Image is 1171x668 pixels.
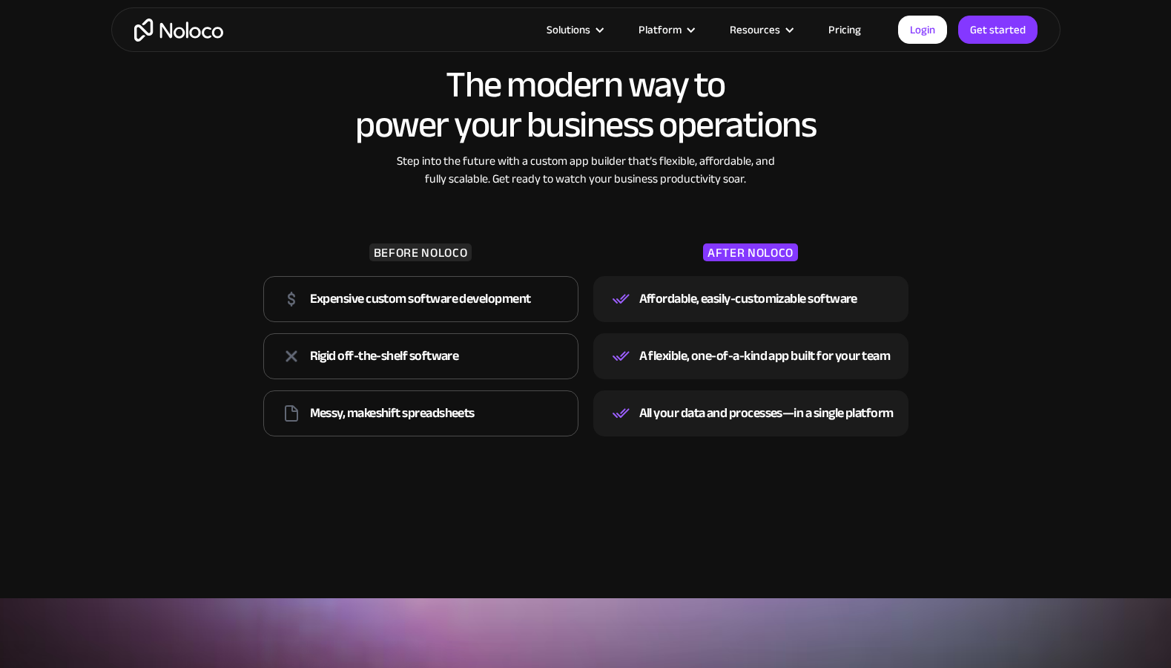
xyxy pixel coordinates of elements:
a: Pricing [810,20,880,39]
h2: The modern way to power your business operations [355,65,816,145]
a: Get started [958,16,1038,44]
a: home [134,19,223,42]
div: BEFORE NOLOCO [369,243,472,261]
div: A flexible, one-of-a-kind app built for your team [639,345,891,367]
div: Step into the future with a custom app builder that’s flexible, affordable, and fully scalable. G... [389,152,782,188]
div: All your data and processes—in a single platform [639,402,894,425]
div: Messy, makeshift spreadsheets [310,402,475,425]
div: Platform [639,20,682,39]
div: Expensive custom software development [310,288,531,310]
div: Rigid off-the-shelf software [310,345,459,367]
a: Login [898,16,947,44]
div: Platform [620,20,711,39]
div: Resources [730,20,780,39]
div: Resources [711,20,810,39]
div: Affordable, easily-customizable software [639,288,857,310]
div: Solutions [547,20,590,39]
div: Solutions [528,20,620,39]
div: AFTER NOLOCO [703,243,798,261]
